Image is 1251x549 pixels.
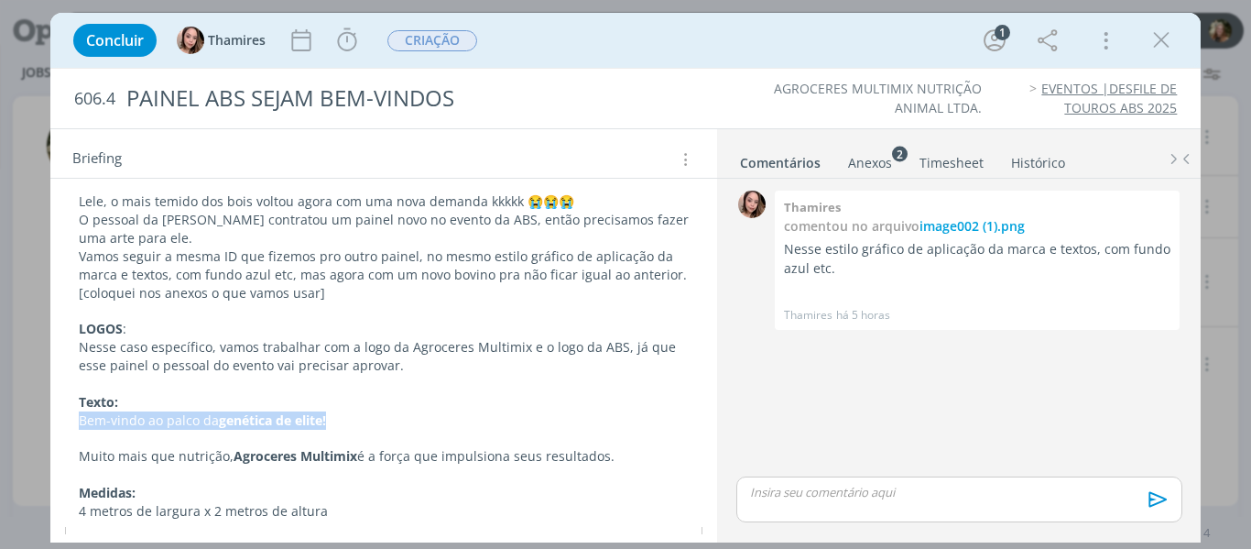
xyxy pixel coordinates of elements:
button: Concluir [73,24,157,57]
p: Muito mais que nutrição, é a força que impulsiona seus resultados. [79,447,690,466]
p: Vamos seguir a mesma ID que fizemos pro outro painel, no mesmo estilo gráfico de aplicação da mar... [79,247,690,302]
span: Concluir [86,33,144,48]
span: CRIAÇÃO [387,30,477,51]
strong: LOGOS [79,320,123,337]
div: 1 [995,25,1010,40]
a: EVENTOS |DESFILE DE TOUROS ABS 2025 [1041,80,1177,115]
p: 4 metros de largura x 2 metros de altura [79,502,690,521]
a: Histórico [1010,146,1066,172]
button: TThamires [177,27,266,54]
img: T [738,191,766,218]
strong: genética de elite! [219,412,326,429]
b: Thamires [784,199,841,215]
img: T [177,27,204,54]
span: Thamires [208,34,266,47]
span: image002 (1).png [919,217,1025,235]
strong: Agroceres Multimix [234,447,357,465]
p: Bem-vindo ao palco da [79,412,690,430]
button: CRIAÇÃO [386,29,478,52]
span: 606.4 [74,89,115,109]
sup: 2 [892,146,908,161]
a: AGROCERES MULTIMIX NUTRIÇÃO ANIMAL LTDA. [774,80,982,115]
div: dialog [50,13,1202,543]
div: Anexos [848,154,892,172]
p: Thamires [784,307,832,324]
p: Lele, o mais temido dos bois voltou agora com uma nova demanda kkkkk 😭😭😭 [79,192,690,211]
div: PAINEL ABS SEJAM BEM-VINDOS [119,76,710,121]
p: Nesse caso específico, vamos trabalhar com a logo da Agroceres Multimix e o logo da ABS, já que e... [79,338,690,375]
p: : [79,320,690,338]
p: Nesse estilo gráfico de aplicação da marca e textos, com fundo azul etc. [784,240,1170,278]
a: Timesheet [919,146,984,172]
p: O pessoal da [PERSON_NAME] contratou um painel novo no evento da ABS, então precisamos fazer uma ... [79,211,690,247]
span: Briefing [72,148,122,171]
a: Comentários [739,146,821,172]
strong: Medidas: [79,484,136,501]
strong: Texto: [79,393,118,411]
button: 1 [980,26,1009,55]
div: comentou no arquivo [784,216,1170,239]
span: há 5 horas [836,307,890,324]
